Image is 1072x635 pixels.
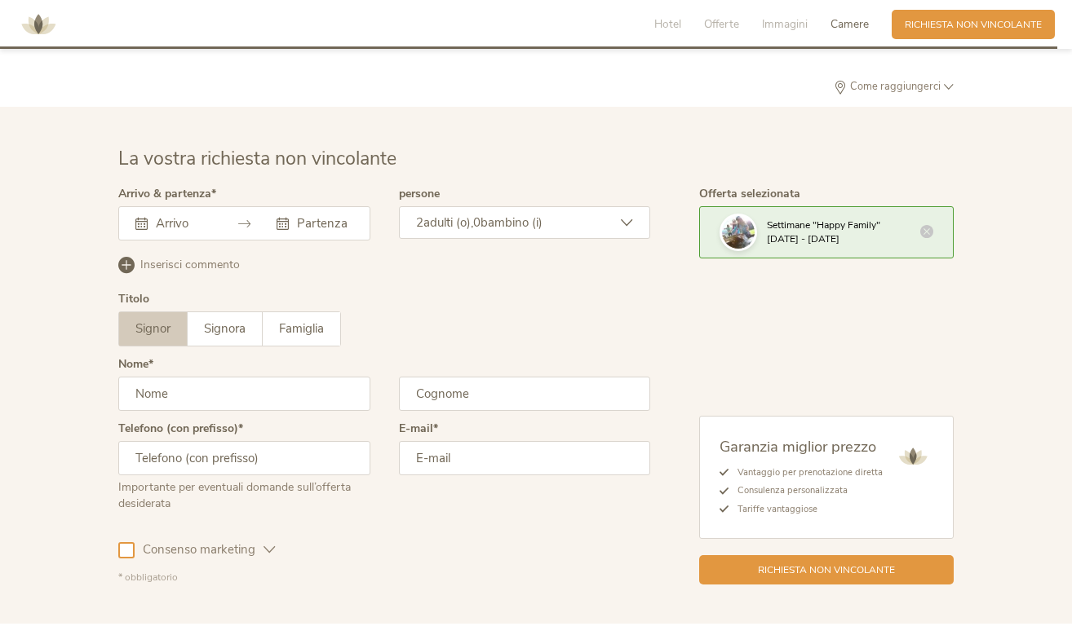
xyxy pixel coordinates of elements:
[762,16,808,32] span: Immagini
[699,186,800,201] span: Offerta selezionata
[118,188,216,200] label: Arrivo & partenza
[152,215,211,232] input: Arrivo
[118,475,370,511] div: Importante per eventuali domande sull’offerta desiderata
[473,214,481,231] span: 0
[758,563,895,577] span: Richiesta non vincolante
[831,16,869,32] span: Camere
[399,188,440,200] label: persone
[416,214,423,231] span: 2
[118,441,370,475] input: Telefono (con prefisso)
[135,320,171,337] span: Signor
[118,377,370,411] input: Nome
[399,377,651,411] input: Cognome
[118,571,650,584] div: * obbligatorio
[118,146,396,171] span: La vostra richiesta non vincolante
[767,218,880,232] span: Settimane "Happy Family"
[118,423,243,434] label: Telefono (con prefisso)
[720,436,876,456] span: Garanzia miglior prezzo
[722,216,755,249] img: La vostra richiesta non vincolante
[729,501,883,518] li: Tariffe vantaggiose
[767,232,839,245] span: [DATE] - [DATE]
[399,423,438,434] label: E-mail
[423,214,473,231] span: adulti (o),
[140,257,240,273] span: Inserisci commento
[399,441,651,475] input: E-mail
[729,482,883,500] li: Consulenza personalizzata
[704,16,739,32] span: Offerte
[14,20,63,29] a: AMONTI & LUNARIS Wellnessresort
[905,18,1042,32] span: Richiesta non vincolante
[204,320,246,337] span: Signora
[293,215,352,232] input: Partenza
[481,214,543,231] span: bambino (i)
[654,16,681,32] span: Hotel
[729,464,883,482] li: Vantaggio per prenotazione diretta
[118,359,153,370] label: Nome
[893,436,933,477] img: AMONTI & LUNARIS Wellnessresort
[279,320,324,337] span: Famiglia
[118,293,149,305] div: Titolo
[135,541,264,558] span: Consenso marketing
[847,82,944,92] span: Come raggiungerci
